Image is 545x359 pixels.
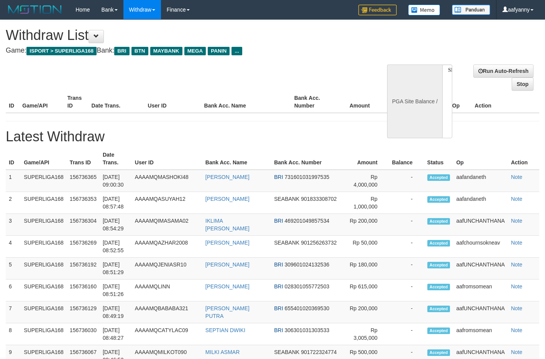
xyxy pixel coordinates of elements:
[389,280,424,301] td: -
[67,258,100,280] td: 156736192
[381,91,423,113] th: Balance
[427,349,450,356] span: Accepted
[512,78,534,91] a: Stop
[274,174,283,180] span: BRI
[6,192,21,214] td: 2
[6,91,19,113] th: ID
[511,174,522,180] a: Note
[284,261,329,268] span: 309601024132536
[427,284,450,290] span: Accepted
[6,323,21,345] td: 8
[6,4,64,15] img: MOTION_logo.png
[284,305,329,311] span: 655401020369530
[145,91,201,113] th: User ID
[21,148,67,170] th: Game/API
[473,65,534,78] a: Run Auto-Refresh
[274,283,283,290] span: BRI
[6,47,356,55] h4: Game: Bank:
[387,65,442,138] div: PGA Site Balance /
[132,148,202,170] th: User ID
[453,258,508,280] td: aafUNCHANTHANA
[274,261,283,268] span: BRI
[21,236,67,258] td: SUPERLIGA168
[389,192,424,214] td: -
[6,129,539,144] h1: Latest Withdraw
[389,236,424,258] td: -
[511,218,522,224] a: Note
[67,214,100,236] td: 156736304
[274,240,299,246] span: SEABANK
[6,258,21,280] td: 5
[427,306,450,312] span: Accepted
[208,47,230,55] span: PANIN
[132,280,202,301] td: AAAAMQLINN
[89,91,145,113] th: Date Trans.
[301,349,337,355] span: 901722324774
[345,280,389,301] td: Rp 615,000
[424,148,453,170] th: Status
[336,91,381,113] th: Amount
[21,192,67,214] td: SUPERLIGA168
[6,214,21,236] td: 3
[358,5,397,15] img: Feedback.jpg
[284,283,329,290] span: 028301055772503
[449,91,472,113] th: Op
[427,218,450,225] span: Accepted
[205,174,250,180] a: [PERSON_NAME]
[67,192,100,214] td: 156736353
[6,301,21,323] td: 7
[389,258,424,280] td: -
[284,174,329,180] span: 731601031997535
[67,301,100,323] td: 156736129
[345,323,389,345] td: Rp 3,005,000
[345,192,389,214] td: Rp 1,000,000
[345,148,389,170] th: Amount
[205,349,240,355] a: MILKI ASMAR
[389,214,424,236] td: -
[511,283,522,290] a: Note
[132,236,202,258] td: AAAAMQAZHAR2008
[100,148,132,170] th: Date Trans.
[21,280,67,301] td: SUPERLIGA168
[67,170,100,192] td: 156736365
[132,192,202,214] td: AAAAMQASUYAH12
[453,214,508,236] td: aafUNCHANTHANA
[6,170,21,192] td: 1
[205,327,245,333] a: SEPTIAN DWIKI
[100,170,132,192] td: [DATE] 09:00:30
[345,236,389,258] td: Rp 50,000
[132,258,202,280] td: AAAAMQJENIASR10
[389,170,424,192] td: -
[100,258,132,280] td: [DATE] 08:51:29
[511,327,522,333] a: Note
[231,47,242,55] span: ...
[427,328,450,334] span: Accepted
[6,236,21,258] td: 4
[6,28,356,43] h1: Withdraw List
[114,47,129,55] span: BRI
[301,240,337,246] span: 901256263732
[132,301,202,323] td: AAAAMQBABABA321
[511,240,522,246] a: Note
[472,91,539,113] th: Action
[26,47,97,55] span: ISPORT > SUPERLIGA168
[453,192,508,214] td: aafandaneth
[345,258,389,280] td: Rp 180,000
[100,214,132,236] td: [DATE] 08:54:29
[274,349,299,355] span: SEABANK
[150,47,182,55] span: MAYBANK
[67,323,100,345] td: 156736030
[427,240,450,247] span: Accepted
[67,236,100,258] td: 156736269
[453,323,508,345] td: aafromsomean
[100,236,132,258] td: [DATE] 08:52:55
[291,91,337,113] th: Bank Acc. Number
[21,214,67,236] td: SUPERLIGA168
[132,214,202,236] td: AAAAMQIMASAMA02
[389,301,424,323] td: -
[132,170,202,192] td: AAAAMQMASHOKI48
[205,283,250,290] a: [PERSON_NAME]
[67,148,100,170] th: Trans ID
[274,305,283,311] span: BRI
[21,170,67,192] td: SUPERLIGA168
